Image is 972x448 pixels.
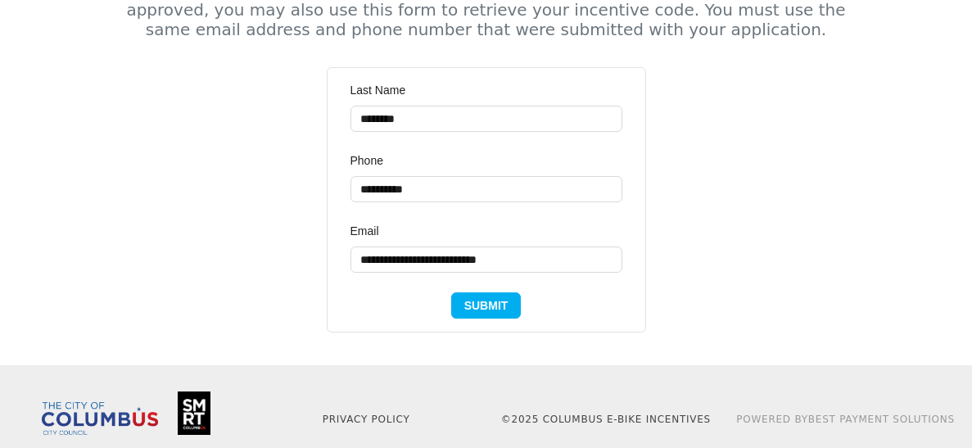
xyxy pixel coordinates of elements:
label: Phone [350,152,395,170]
a: Powered ByBest Payment Solutions [736,414,955,425]
button: Submit [451,292,522,319]
input: Phone [350,176,622,202]
label: Last Name [350,81,418,99]
p: © 2025 Columbus E-Bike Incentives [495,412,716,427]
span: Submit [464,296,509,315]
img: Smart Columbus [178,391,210,435]
img: Columbus City Council [42,402,158,435]
a: Privacy Policy [323,414,410,425]
input: Email [350,247,622,273]
label: Email [350,222,391,240]
input: Last Name [350,106,622,132]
